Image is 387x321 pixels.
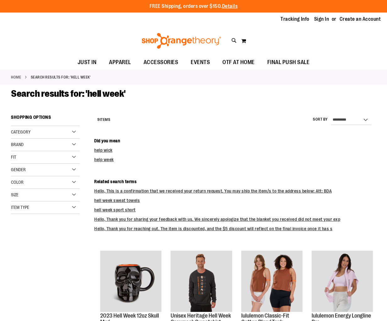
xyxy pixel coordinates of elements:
a: OTF AT HOME [216,55,261,70]
img: Shop Orangetheory [141,33,222,49]
h2: Items [97,115,110,125]
img: lululemon Energy Longline Bra [312,251,373,312]
a: lululemon Energy Longline Bra [312,251,373,313]
label: Sort By [313,117,328,122]
a: Details [222,3,238,9]
a: hell week sweat towels [94,198,140,203]
strong: Shopping Options [11,112,80,126]
a: EVENTS [184,55,216,70]
span: Category [11,129,30,134]
span: Size [11,192,19,197]
a: help wick [94,148,112,153]
span: EVENTS [191,55,210,69]
span: Gender [11,167,26,172]
span: Item Type [11,205,29,210]
img: Product image for Hell Week 12oz Skull Mug [100,251,161,312]
dt: Related search terms [94,178,376,185]
span: Search results for: 'hell week' [11,88,126,99]
a: Hello, This is a confirmation that we received your return request. You may ship the item/s to th... [94,188,332,193]
a: ACCESSORIES [137,55,185,70]
strong: Search results for: 'hell week' [31,74,91,80]
span: FINAL PUSH SALE [267,55,310,69]
a: JUST IN [71,55,103,70]
span: Brand [11,142,24,147]
span: APPAREL [109,55,131,69]
a: FINAL PUSH SALE [261,55,316,70]
span: Color [11,180,24,185]
img: lululemon Classic-Fit Cotton Blend Tank [241,251,303,312]
a: Tracking Info [281,16,309,23]
a: Hello, Thank you for reaching out. The item is discounted, and the $5 discount will reflect on th... [94,226,332,231]
span: OTF AT HOME [222,55,255,69]
a: Hello, Thank you for sharing your feedback with us. We sincerely apologize that the blanket you r... [94,217,340,222]
dt: Did you mean [94,138,376,144]
a: Product image for Unisex Heritage Hell Week Crewneck Sweatshirt [171,251,232,313]
a: Home [11,74,21,80]
a: hell week sport short [94,207,136,212]
a: Create an Account [340,16,381,23]
p: FREE Shipping, orders over $150. [150,3,238,10]
span: Fit [11,155,16,160]
span: JUST IN [78,55,97,69]
span: ACCESSORIES [144,55,178,69]
a: APPAREL [103,55,137,70]
a: help week [94,157,114,162]
span: 9 [97,117,100,122]
img: Product image for Unisex Heritage Hell Week Crewneck Sweatshirt [171,251,232,312]
a: Sign In [314,16,329,23]
a: lululemon Classic-Fit Cotton Blend Tank [241,251,303,313]
a: Product image for Hell Week 12oz Skull Mug [100,251,161,313]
